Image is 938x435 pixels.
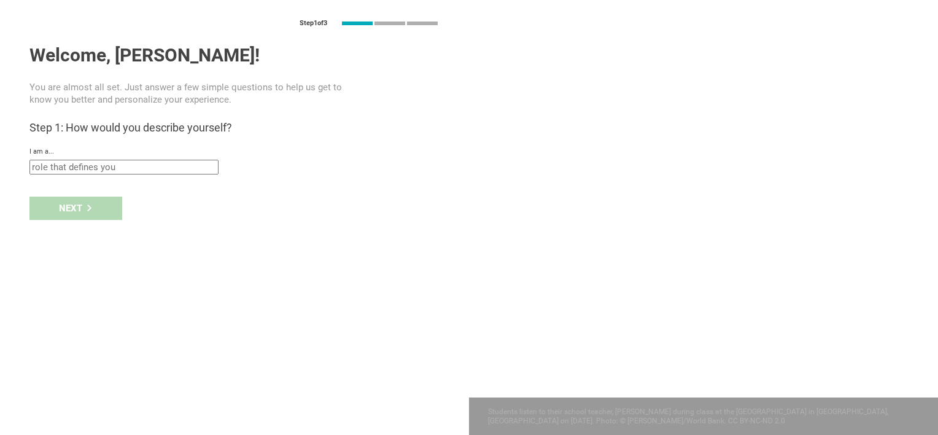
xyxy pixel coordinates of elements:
p: You are almost all set. Just answer a few simple questions to help us get to know you better and ... [29,81,357,106]
div: Students listen to their school teacher, [PERSON_NAME] during class at the [GEOGRAPHIC_DATA] in [... [469,398,938,435]
div: I am a... [29,147,440,156]
h1: Welcome, [PERSON_NAME]! [29,44,440,66]
input: role that defines you [29,160,219,174]
div: Step 1 of 3 [300,19,327,28]
h3: Step 1: How would you describe yourself? [29,120,440,135]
